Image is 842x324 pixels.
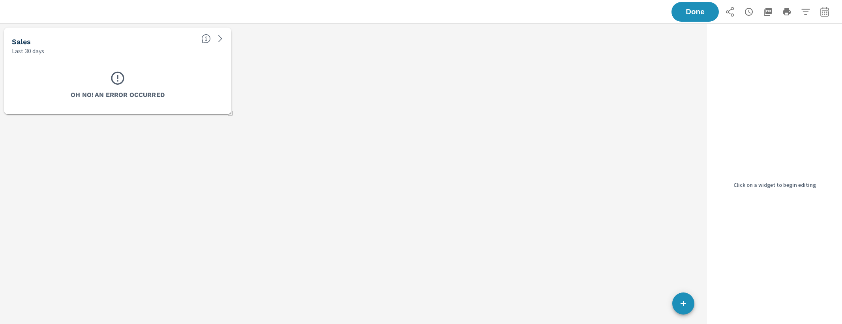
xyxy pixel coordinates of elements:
[779,4,795,20] button: Print Report
[733,181,816,189] p: Click on a widget to begin editing
[798,4,814,20] button: Apply Filters
[214,32,227,45] a: See more details in report
[71,90,165,99] h3: Oh No! An Error Occurred
[12,46,44,56] p: Last 30 days
[201,34,211,43] span: Number of vehicles sold by the dealership over the selected date range. [Source: This data is sou...
[817,4,833,20] button: Select Date Range
[12,37,31,46] h5: Sales
[722,4,738,20] button: Share Report
[671,2,719,22] button: Done
[679,8,711,15] span: Done
[760,4,776,20] button: "Export Report to PDF"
